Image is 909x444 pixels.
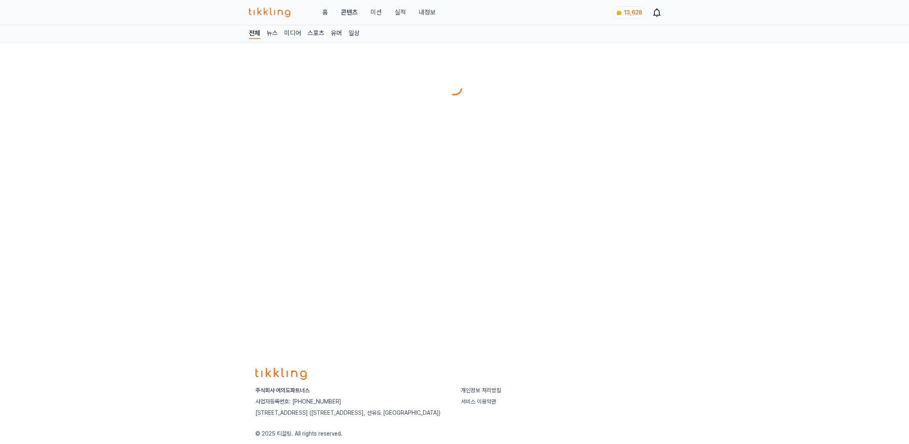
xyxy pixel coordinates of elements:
[616,10,622,16] img: coin
[255,386,448,394] p: 주식회사 여의도파트너스
[331,28,342,39] a: 유머
[255,409,448,417] p: [STREET_ADDRESS] ([STREET_ADDRESS], 선유도 [GEOGRAPHIC_DATA])
[461,398,496,405] a: 서비스 이용약관
[255,430,654,438] p: © 2025 티끌링. All rights reserved.
[308,28,324,39] a: 스포츠
[255,368,307,380] img: logo
[612,6,644,18] a: coin 13,628
[249,28,260,39] a: 전체
[341,8,358,17] a: 콘텐츠
[624,9,642,16] span: 13,628
[349,28,360,39] a: 일상
[322,8,328,17] a: 홈
[267,28,278,39] a: 뉴스
[249,8,290,17] img: 티끌링
[255,397,448,405] p: 사업자등록번호: [PHONE_NUMBER]
[395,8,406,17] a: 실적
[371,8,382,17] button: 미션
[461,387,501,393] a: 개인정보 처리방침
[284,28,301,39] a: 미디어
[419,8,436,17] a: 내정보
